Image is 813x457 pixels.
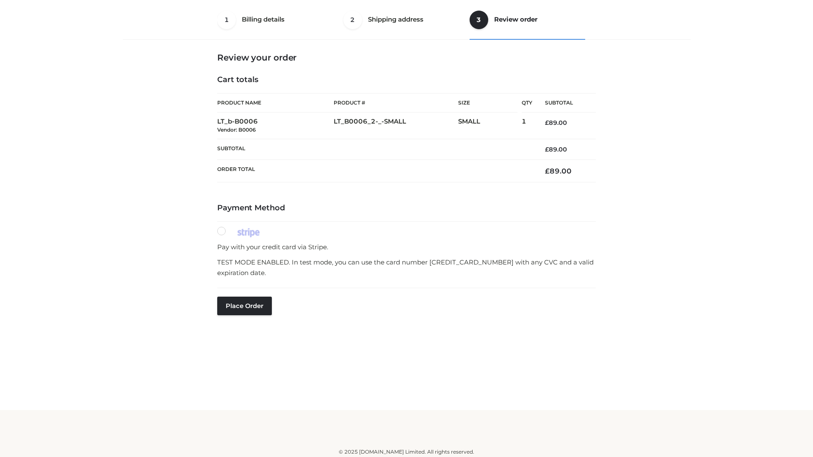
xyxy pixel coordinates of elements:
[522,93,532,113] th: Qty
[217,297,272,315] button: Place order
[458,94,517,113] th: Size
[217,160,532,182] th: Order Total
[522,113,532,139] td: 1
[217,113,334,139] td: LT_b-B0006
[334,93,458,113] th: Product #
[334,113,458,139] td: LT_B0006_2-_-SMALL
[217,127,256,133] small: Vendor: B0006
[545,119,549,127] span: £
[217,139,532,160] th: Subtotal
[545,119,567,127] bdi: 89.00
[126,448,687,456] div: © 2025 [DOMAIN_NAME] Limited. All rights reserved.
[545,146,567,153] bdi: 89.00
[545,167,550,175] span: £
[217,52,596,63] h3: Review your order
[458,113,522,139] td: SMALL
[545,167,572,175] bdi: 89.00
[217,75,596,85] h4: Cart totals
[217,257,596,278] p: TEST MODE ENABLED. In test mode, you can use the card number [CREDIT_CARD_NUMBER] with any CVC an...
[545,146,549,153] span: £
[217,242,596,253] p: Pay with your credit card via Stripe.
[217,93,334,113] th: Product Name
[217,204,596,213] h4: Payment Method
[532,94,596,113] th: Subtotal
